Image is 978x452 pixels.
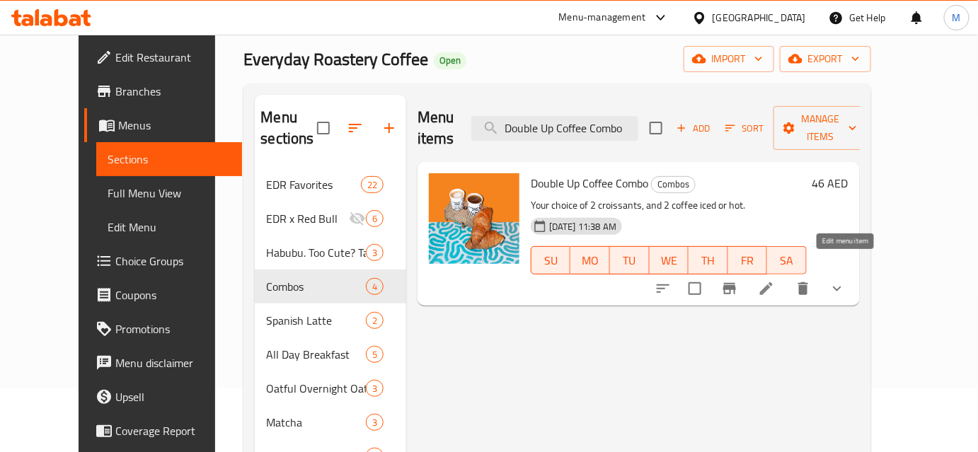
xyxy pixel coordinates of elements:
span: Upsell [115,388,231,405]
svg: Inactive section [349,210,366,227]
div: EDR x Red Bull6 [255,202,406,236]
span: import [695,50,763,68]
div: items [366,380,384,397]
button: SA [767,246,807,274]
div: Combos4 [255,270,406,303]
span: Select section [641,113,671,143]
button: WE [650,246,689,274]
button: show more [820,272,854,306]
span: All Day Breakfast [266,346,365,363]
button: Branch-specific-item [713,272,747,306]
input: search [471,116,638,141]
button: TH [689,246,728,274]
span: 3 [367,246,383,260]
button: import [684,46,774,72]
span: Open [434,54,466,66]
a: Full Menu View [96,176,242,210]
span: Combos [266,278,365,295]
span: Double Up Coffee Combo [531,173,648,194]
span: Habubu. Too Cute? Take a Bite! [266,244,365,261]
div: EDR Favorites22 [255,168,406,202]
div: items [366,312,384,329]
div: items [366,278,384,295]
span: Coverage Report [115,422,231,439]
span: SU [537,250,565,271]
a: Upsell [84,380,242,414]
p: Your choice of 2 croissants, and 2 coffee iced or hot. [531,197,807,214]
div: EDR x Red Bull [266,210,348,227]
span: Edit Restaurant [115,49,231,66]
div: All Day Breakfast5 [255,337,406,371]
a: Coverage Report [84,414,242,448]
div: Matcha3 [255,405,406,439]
a: Coupons [84,278,242,312]
div: Spanish Latte2 [255,303,406,337]
span: SA [773,250,801,271]
span: Everyday Roastery Coffee [243,43,428,75]
span: 4 [367,280,383,294]
div: items [366,244,384,261]
div: items [366,414,384,431]
a: Sections [96,142,242,176]
span: M [953,10,961,25]
a: Edit Restaurant [84,40,242,74]
div: Spanish Latte [266,312,365,329]
span: 22 [362,178,383,192]
a: Choice Groups [84,244,242,278]
span: [DATE] 11:38 AM [543,220,622,233]
h6: 46 AED [812,173,848,193]
span: Add [674,120,713,137]
span: TU [616,250,644,271]
span: Oatful Overnight Oats [266,380,365,397]
button: SU [531,246,570,274]
a: Promotions [84,312,242,346]
button: sort-choices [646,272,680,306]
button: Manage items [773,106,868,150]
span: Menu disclaimer [115,354,231,371]
span: EDR Favorites [266,176,360,193]
span: Edit Menu [108,219,231,236]
span: Menus [118,117,231,134]
a: Branches [84,74,242,108]
button: export [780,46,871,72]
a: Menus [84,108,242,142]
span: 3 [367,416,383,429]
div: items [366,210,384,227]
button: Add section [372,111,406,145]
div: Combos [651,176,696,193]
span: Select to update [680,274,710,303]
span: FR [734,250,762,271]
span: Matcha [266,414,365,431]
h2: Menu items [418,107,454,149]
span: Combos [652,176,695,192]
div: [GEOGRAPHIC_DATA] [713,10,806,25]
span: TH [694,250,723,271]
span: Branches [115,83,231,100]
span: Promotions [115,320,231,337]
div: items [366,346,384,363]
span: Sort sections [338,111,372,145]
span: Sections [108,151,231,168]
span: Manage items [785,110,857,146]
span: 6 [367,212,383,226]
span: MO [576,250,604,271]
a: Edit Menu [96,210,242,244]
span: export [791,50,860,68]
span: 2 [367,314,383,328]
button: Sort [722,117,768,139]
span: Add item [671,117,716,139]
svg: Show Choices [829,280,846,297]
a: Menu disclaimer [84,346,242,380]
h2: Menu sections [260,107,317,149]
button: MO [570,246,610,274]
span: Coupons [115,286,231,303]
div: items [361,176,384,193]
span: Sort items [716,117,773,139]
button: Add [671,117,716,139]
span: 3 [367,382,383,395]
span: Choice Groups [115,253,231,270]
